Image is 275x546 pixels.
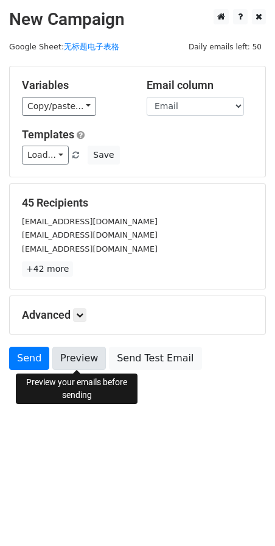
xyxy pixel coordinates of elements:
[22,244,158,253] small: [EMAIL_ADDRESS][DOMAIN_NAME]
[22,97,96,116] a: Copy/paste...
[88,146,119,165] button: Save
[184,42,266,51] a: Daily emails left: 50
[22,146,69,165] a: Load...
[147,79,253,92] h5: Email column
[22,230,158,239] small: [EMAIL_ADDRESS][DOMAIN_NAME]
[16,374,137,404] div: Preview your emails before sending
[214,487,275,546] div: 聊天小组件
[22,217,158,226] small: [EMAIL_ADDRESS][DOMAIN_NAME]
[22,196,253,210] h5: 45 Recipients
[64,42,119,51] a: 无标题电子表格
[9,347,49,370] a: Send
[184,40,266,54] span: Daily emails left: 50
[109,347,201,370] a: Send Test Email
[22,79,128,92] h5: Variables
[22,128,74,141] a: Templates
[9,42,119,51] small: Google Sheet:
[214,487,275,546] iframe: Chat Widget
[52,347,106,370] a: Preview
[22,308,253,322] h5: Advanced
[9,9,266,30] h2: New Campaign
[22,261,73,277] a: +42 more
